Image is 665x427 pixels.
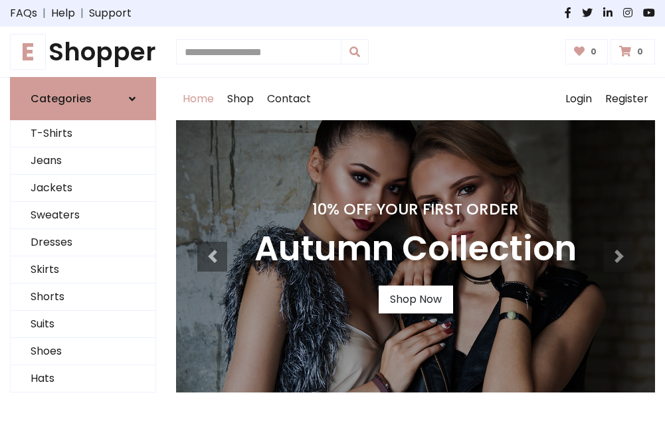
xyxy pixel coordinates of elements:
[11,175,155,202] a: Jackets
[260,78,318,120] a: Contact
[10,5,37,21] a: FAQs
[10,37,156,66] a: EShopper
[587,46,600,58] span: 0
[11,256,155,284] a: Skirts
[254,229,577,270] h3: Autumn Collection
[11,365,155,392] a: Hats
[11,120,155,147] a: T-Shirts
[565,39,609,64] a: 0
[37,5,51,21] span: |
[599,78,655,120] a: Register
[11,229,155,256] a: Dresses
[11,311,155,338] a: Suits
[31,92,92,105] h6: Categories
[611,39,655,64] a: 0
[11,284,155,311] a: Shorts
[10,34,46,70] span: E
[221,78,260,120] a: Shop
[176,78,221,120] a: Home
[254,200,577,218] h4: 10% Off Your First Order
[379,286,453,313] a: Shop Now
[559,78,599,120] a: Login
[75,5,89,21] span: |
[11,202,155,229] a: Sweaters
[10,37,156,66] h1: Shopper
[89,5,132,21] a: Support
[634,46,646,58] span: 0
[11,147,155,175] a: Jeans
[51,5,75,21] a: Help
[10,77,156,120] a: Categories
[11,338,155,365] a: Shoes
